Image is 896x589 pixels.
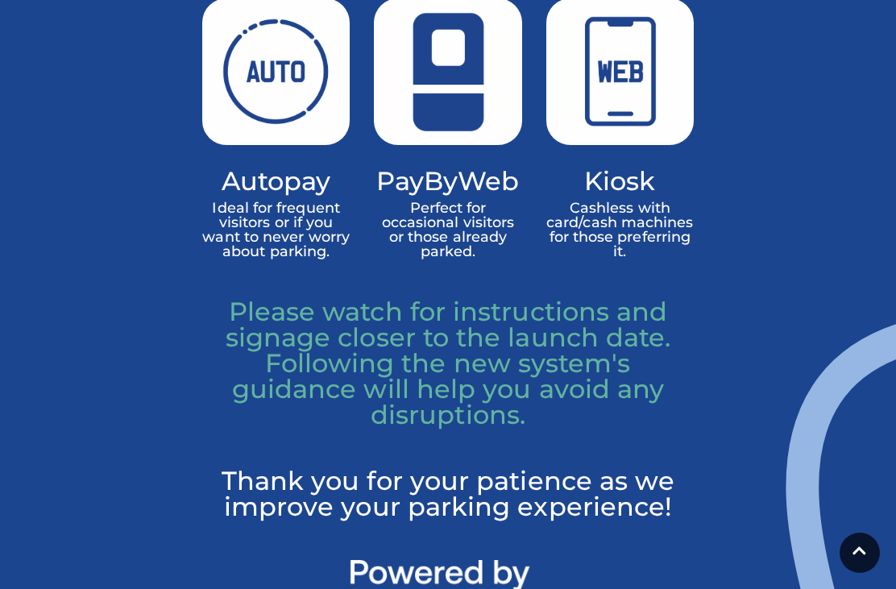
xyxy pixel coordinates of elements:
[374,201,521,258] p: Perfect for occasional visitors or those already parked.
[202,201,350,258] p: Ideal for frequent visitors or if you want to never worry about parking.
[202,169,350,193] h4: Autopay
[202,299,694,428] p: Please watch for instructions and signage closer to the launch date. Following the new system's g...
[546,201,694,258] p: Cashless with card/cash machines for those preferring it.
[202,468,694,520] p: Thank you for your patience as we improve your parking experience!
[546,169,694,193] h4: Kiosk
[374,169,521,193] h4: PayByWeb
